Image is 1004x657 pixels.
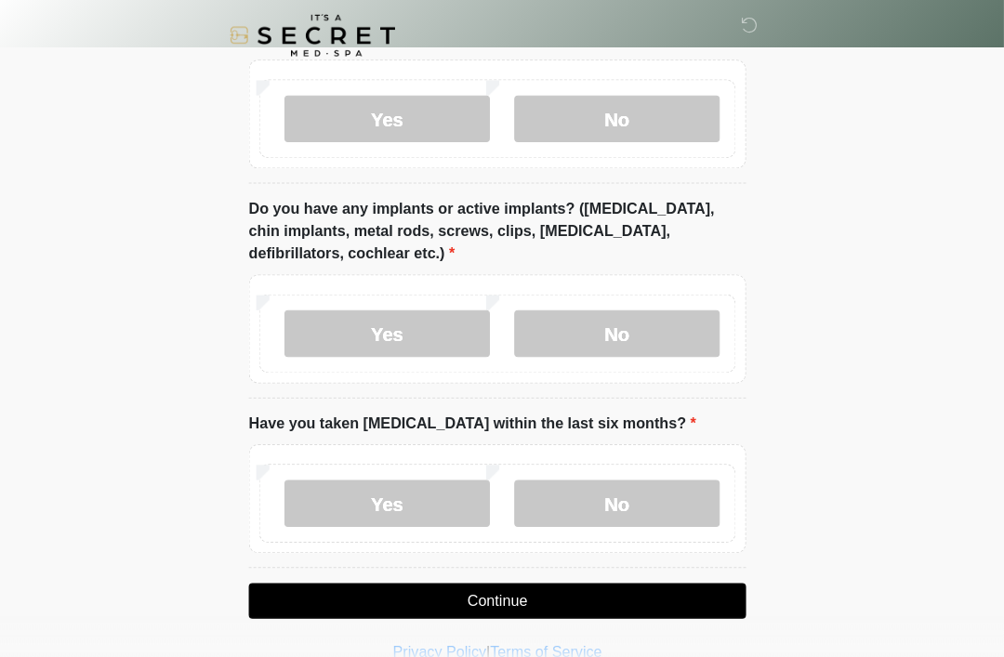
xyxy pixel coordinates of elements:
a: Terms of Service [495,638,605,654]
label: Yes [291,308,495,354]
a: Privacy Policy [399,638,492,654]
label: No [519,95,722,141]
label: Yes [291,95,495,141]
label: Yes [291,476,495,522]
label: Do you have any implants or active implants? ([MEDICAL_DATA], chin implants, metal rods, screws, ... [256,196,748,263]
label: No [519,476,722,522]
img: It's A Secret Med Spa Logo [237,14,401,56]
button: Continue [256,578,748,613]
a: | [491,638,495,654]
label: Have you taken [MEDICAL_DATA] within the last six months? [256,409,699,431]
label: No [519,308,722,354]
